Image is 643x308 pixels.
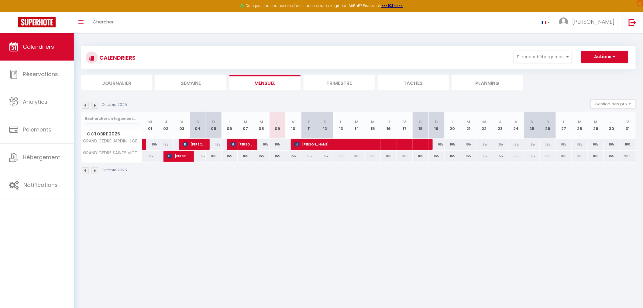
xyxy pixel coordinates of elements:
[222,151,237,162] div: 165
[588,139,603,150] div: 165
[445,139,460,150] div: 165
[620,151,636,162] div: 200
[508,139,524,150] div: 165
[604,139,620,150] div: 165
[88,12,118,33] a: Chercher
[98,51,136,65] h3: CALENDRIERS
[556,139,572,150] div: 165
[229,75,301,90] li: Mensuel
[556,112,572,139] th: 27
[572,18,615,26] span: [PERSON_NAME]
[23,98,47,106] span: Analytics
[23,153,60,161] span: Hébergement
[158,112,174,139] th: 02
[413,112,428,139] th: 18
[467,119,470,125] abbr: M
[231,138,252,150] span: [PERSON_NAME]
[629,19,636,26] img: logout
[452,75,523,90] li: Planning
[572,112,588,139] th: 28
[531,119,534,125] abbr: S
[476,151,492,162] div: 165
[445,151,460,162] div: 165
[515,119,517,125] abbr: V
[270,151,285,162] div: 165
[546,119,549,125] abbr: D
[382,3,403,8] a: >>> ICI <<<<
[429,151,445,162] div: 165
[435,119,438,125] abbr: D
[499,119,501,125] abbr: J
[578,119,582,125] abbr: M
[581,51,628,63] button: Actions
[294,138,426,150] span: [PERSON_NAME]
[540,112,556,139] th: 26
[413,151,428,162] div: 165
[340,119,342,125] abbr: L
[524,151,540,162] div: 165
[304,75,375,90] li: Trimestre
[165,119,167,125] abbr: J
[476,112,492,139] th: 22
[238,112,253,139] th: 07
[142,139,158,150] div: 165
[419,119,422,125] abbr: S
[317,151,333,162] div: 165
[158,139,174,150] div: 165
[82,151,143,155] span: GRAND CEDRE SAINTE VICTOIRE · Refuge Provençal vue Sainte Victoire
[381,112,397,139] th: 16
[460,139,476,150] div: 165
[85,113,139,124] input: Rechercher un logement...
[18,17,56,27] img: Super Booking
[371,119,375,125] abbr: M
[365,151,381,162] div: 165
[23,70,58,78] span: Réservations
[626,119,629,125] abbr: V
[590,99,636,108] button: Gestion des prix
[588,112,603,139] th: 29
[524,112,540,139] th: 25
[355,119,359,125] abbr: M
[253,139,269,150] div: 165
[604,112,620,139] th: 30
[190,112,206,139] th: 04
[270,112,285,139] th: 09
[81,130,142,138] span: Octobre 2025
[403,119,406,125] abbr: V
[381,151,397,162] div: 165
[229,119,231,125] abbr: L
[563,119,565,125] abbr: L
[492,151,508,162] div: 165
[572,151,588,162] div: 165
[206,151,222,162] div: 165
[23,126,51,133] span: Paiements
[508,151,524,162] div: 165
[167,150,188,162] span: [PERSON_NAME]
[276,119,279,125] abbr: J
[349,112,365,139] th: 14
[155,75,226,90] li: Semaine
[397,151,413,162] div: 165
[540,151,556,162] div: 165
[196,119,199,125] abbr: S
[572,139,588,150] div: 165
[212,119,215,125] abbr: D
[142,112,158,139] th: 01
[206,112,222,139] th: 05
[260,119,263,125] abbr: M
[222,112,237,139] th: 06
[285,112,301,139] th: 10
[508,112,524,139] th: 24
[93,19,114,25] span: Chercher
[174,112,190,139] th: 03
[142,151,158,162] div: 165
[514,51,572,63] button: Filtrer par hébergement
[604,151,620,162] div: 165
[452,119,453,125] abbr: L
[308,119,311,125] abbr: S
[365,112,381,139] th: 15
[476,139,492,150] div: 165
[285,151,301,162] div: 165
[429,112,445,139] th: 19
